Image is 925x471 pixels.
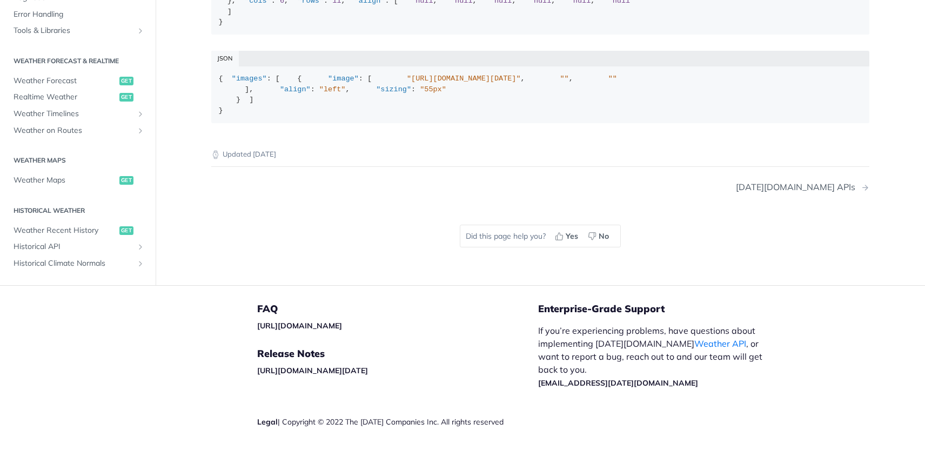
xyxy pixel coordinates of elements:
[376,85,411,93] span: "sizing"
[14,9,145,20] span: Error Handling
[136,126,145,135] button: Show subpages for Weather on Routes
[8,23,148,39] a: Tools & LibrariesShow subpages for Tools & Libraries
[14,26,133,37] span: Tools & Libraries
[8,6,148,23] a: Error Handling
[538,378,698,388] a: [EMAIL_ADDRESS][DATE][DOMAIN_NAME]
[736,182,869,192] a: Next Page: Tomorrow.io APIs
[14,109,133,119] span: Weather Timelines
[8,73,148,89] a: Weather Forecastget
[608,75,617,83] span: ""
[119,77,133,85] span: get
[257,302,538,315] h5: FAQ
[8,106,148,122] a: Weather TimelinesShow subpages for Weather Timelines
[211,171,869,203] nav: Pagination Controls
[219,73,862,116] div: { : [ { : [ , , ], : , : } ] }
[211,149,869,160] p: Updated [DATE]
[8,90,148,106] a: Realtime Weatherget
[694,338,746,349] a: Weather API
[319,85,346,93] span: "left"
[538,302,791,315] h5: Enterprise-Grade Support
[232,75,267,83] span: "images"
[420,85,446,93] span: "55px"
[14,176,117,186] span: Weather Maps
[736,182,861,192] div: [DATE][DOMAIN_NAME] APIs
[14,242,133,253] span: Historical API
[14,225,117,236] span: Weather Recent History
[8,206,148,216] h2: Historical Weather
[8,156,148,166] h2: Weather Maps
[136,243,145,252] button: Show subpages for Historical API
[14,76,117,86] span: Weather Forecast
[257,417,278,427] a: Legal
[14,125,133,136] span: Weather on Routes
[136,259,145,268] button: Show subpages for Historical Climate Normals
[560,75,569,83] span: ""
[14,258,133,269] span: Historical Climate Normals
[257,347,538,360] h5: Release Notes
[257,366,368,375] a: [URL][DOMAIN_NAME][DATE]
[14,92,117,103] span: Realtime Weather
[136,110,145,118] button: Show subpages for Weather Timelines
[119,226,133,235] span: get
[538,324,774,389] p: If you’re experiencing problems, have questions about implementing [DATE][DOMAIN_NAME] , or want ...
[584,228,615,244] button: No
[460,225,621,247] div: Did this page help you?
[8,123,148,139] a: Weather on RoutesShow subpages for Weather on Routes
[257,321,342,331] a: [URL][DOMAIN_NAME]
[407,75,521,83] span: "[URL][DOMAIN_NAME][DATE]"
[280,85,311,93] span: "align"
[8,223,148,239] a: Weather Recent Historyget
[8,173,148,189] a: Weather Mapsget
[8,56,148,66] h2: Weather Forecast & realtime
[119,93,133,102] span: get
[599,231,609,242] span: No
[119,177,133,185] span: get
[551,228,584,244] button: Yes
[257,416,538,427] div: | Copyright © 2022 The [DATE] Companies Inc. All rights reserved
[8,255,148,272] a: Historical Climate NormalsShow subpages for Historical Climate Normals
[136,27,145,36] button: Show subpages for Tools & Libraries
[8,239,148,255] a: Historical APIShow subpages for Historical API
[328,75,359,83] span: "image"
[566,231,578,242] span: Yes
